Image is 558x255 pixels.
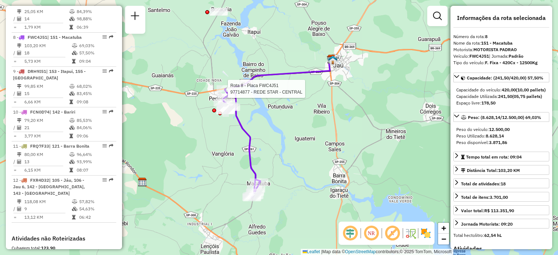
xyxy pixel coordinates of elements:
i: Distância Total [17,44,21,48]
strong: 8 [485,34,488,39]
i: % de utilização da cubagem [69,91,75,96]
td: 83,45% [76,90,113,97]
span: FWC4J51 [28,34,47,40]
td: 96,64% [76,151,113,158]
td: = [13,98,17,106]
td: / [13,49,17,57]
span: | [321,249,322,254]
i: % de utilização da cubagem [72,207,77,211]
strong: 3.701,00 [490,194,508,200]
div: Peso disponível: [456,139,546,146]
div: Espaço livre: [456,100,546,106]
td: 06:42 [79,214,113,221]
td: 103,20 KM [24,42,72,49]
a: Total de itens:3.701,00 [453,192,549,202]
span: Peso: (8.628,14/12.500,00) 69,03% [468,115,541,120]
strong: Padrão [509,53,523,59]
span: 10 - [13,109,75,115]
strong: 178,50 [481,100,496,106]
td: 9 [24,205,72,213]
td: = [13,166,17,174]
i: % de utilização da cubagem [69,17,75,21]
i: Tempo total em rota [69,168,73,172]
td: 08:07 [76,166,113,174]
td: 6,15 KM [24,166,69,174]
a: Leaflet [303,249,320,254]
div: Capacidade do veículo: [456,87,546,93]
strong: (10,00 pallets) [516,87,546,92]
strong: FWC4J51 [469,53,489,59]
td: 79,20 KM [24,117,69,124]
a: Total de atividades:18 [453,178,549,188]
img: CDD Agudos [138,177,147,187]
span: 12 - [13,177,85,196]
td: = [13,132,17,140]
div: Jornada Motorista: 09:20 [461,221,513,227]
td: 3,77 KM [24,132,69,140]
div: Número da rota: [453,33,549,40]
td: = [13,58,17,65]
a: OpenStreetMap [345,249,376,254]
div: Peso Utilizado: [456,133,546,139]
i: Total de Atividades [17,207,21,211]
td: 84,39% [76,8,113,15]
a: Distância Total:103,20 KM [453,165,549,175]
h4: Informações da rota selecionada [453,15,549,21]
i: Distância Total [17,84,21,89]
span: − [441,234,446,243]
strong: R$ 113.351,90 [484,208,514,213]
td: 85,53% [76,117,113,124]
strong: 8.628,14 [486,133,504,139]
span: Ocultar NR [363,225,380,242]
div: Cubagem total: [12,245,116,251]
td: 68,02% [76,83,113,90]
span: | 153 - Itapui, 155 - [GEOGRAPHIC_DATA] [13,69,86,81]
div: Nome da rota: [453,40,549,46]
td: 54,63% [79,205,113,213]
td: 93,99% [76,158,113,165]
div: Veículo: [453,53,549,59]
span: Peso do veículo: [456,127,510,132]
td: 09:06 [76,132,113,140]
a: Zoom in [438,223,449,234]
span: Exibir rótulo [384,225,401,242]
i: Total de Atividades [17,17,21,21]
img: Exibir/Ocultar setores [420,227,432,239]
strong: 18 [501,181,506,186]
a: Nova sessão e pesquisa [128,9,142,25]
i: % de utilização da cubagem [72,51,77,55]
img: 640 UDC Light WCL Villa Carvalho [328,55,337,65]
td: 25,05 KM [24,8,69,15]
td: 09:04 [79,58,113,65]
span: DRH9I51 [28,69,46,74]
a: Exibir filtros [430,9,445,23]
em: Opções [102,110,107,114]
td: 6,66 KM [24,98,69,106]
i: Total de Atividades [17,160,21,164]
em: Opções [102,178,107,182]
i: % de utilização do peso [72,200,77,204]
td: = [13,214,17,221]
td: / [13,15,17,22]
span: Ocultar deslocamento [341,225,359,242]
td: 57,82% [79,198,113,205]
td: 18 [24,49,72,57]
td: / [13,124,17,131]
td: 57,50% [79,49,113,57]
a: Capacidade: (241,50/420,00) 57,50% [453,73,549,82]
span: 11 - [13,143,89,149]
div: Distância Total: [461,167,520,174]
strong: 123,90 [41,245,55,251]
span: FXR4D32 [30,177,49,183]
div: Capacidade: (241,50/420,00) 57,50% [453,84,549,109]
td: / [13,90,17,97]
em: Rota exportada [109,144,113,148]
strong: 12.500,00 [489,127,510,132]
strong: F. Fixa - 420Cx - 12500Kg [485,60,538,65]
td: 118,08 KM [24,198,72,205]
strong: 241,50 [498,94,512,99]
span: Capacidade: (241,50/420,00) 57,50% [467,75,543,81]
em: Rota exportada [109,110,113,114]
div: Valor total: [461,207,514,214]
span: | 105 - Jáu, 106 - Jau 6, 142 - [GEOGRAPHIC_DATA], 143 - [GEOGRAPHIC_DATA] [13,177,85,196]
